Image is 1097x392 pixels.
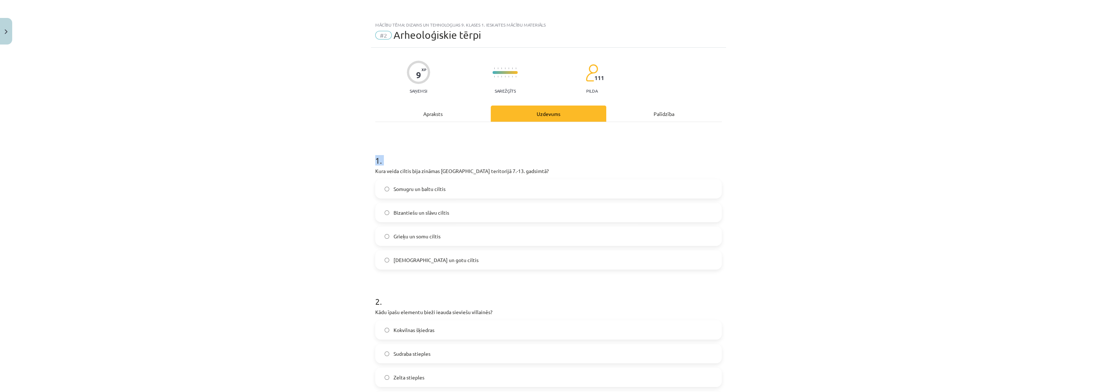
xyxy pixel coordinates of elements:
input: Sudraba stieples [385,351,389,356]
input: Kokvilnas šķiedras [385,328,389,332]
span: XP [422,67,426,71]
img: icon-short-line-57e1e144782c952c97e751825c79c345078a6d821885a25fce030b3d8c18986b.svg [508,67,509,69]
p: pilda [586,88,598,93]
span: Grieķu un somu ciltis [394,233,441,240]
div: Apraksts [375,106,491,122]
span: Zelta stieples [394,374,424,381]
input: [DEMOGRAPHIC_DATA] un gotu ciltis [385,258,389,262]
img: icon-short-line-57e1e144782c952c97e751825c79c345078a6d821885a25fce030b3d8c18986b.svg [501,76,502,78]
img: icon-short-line-57e1e144782c952c97e751825c79c345078a6d821885a25fce030b3d8c18986b.svg [494,76,495,78]
input: Somugru un baltu ciltis [385,187,389,191]
img: icon-short-line-57e1e144782c952c97e751825c79c345078a6d821885a25fce030b3d8c18986b.svg [494,67,495,69]
img: icon-short-line-57e1e144782c952c97e751825c79c345078a6d821885a25fce030b3d8c18986b.svg [508,76,509,78]
div: Mācību tēma: Dizains un tehnoloģijas 9. klases 1. ieskaites mācību materiāls [375,22,722,27]
input: Grieķu un somu ciltis [385,234,389,239]
span: 111 [594,75,604,81]
div: Uzdevums [491,106,606,122]
p: Saņemsi [407,88,430,93]
p: Kura veida ciltis bija zināmas [GEOGRAPHIC_DATA] teritorijā 7.-13. gadsimtā? [375,167,722,175]
span: [DEMOGRAPHIC_DATA] un gotu ciltis [394,256,479,264]
h1: 1 . [375,143,722,165]
img: icon-short-line-57e1e144782c952c97e751825c79c345078a6d821885a25fce030b3d8c18986b.svg [515,76,516,78]
input: Bizantiešu un slāvu ciltis [385,210,389,215]
img: icon-short-line-57e1e144782c952c97e751825c79c345078a6d821885a25fce030b3d8c18986b.svg [498,76,498,78]
span: Kokvilnas šķiedras [394,326,434,334]
img: icon-short-line-57e1e144782c952c97e751825c79c345078a6d821885a25fce030b3d8c18986b.svg [501,67,502,69]
img: students-c634bb4e5e11cddfef0936a35e636f08e4e9abd3cc4e673bd6f9a4125e45ecb1.svg [585,64,598,82]
span: Arheoloģiskie tērpi [394,29,481,41]
h1: 2 . [375,284,722,306]
span: #2 [375,31,392,39]
span: Bizantiešu un slāvu ciltis [394,209,449,216]
input: Zelta stieples [385,375,389,380]
p: Kādu īpašu elementu bieži ieauda sieviešu villainēs? [375,308,722,316]
span: Somugru un baltu ciltis [394,185,446,193]
p: Sarežģīts [495,88,516,93]
img: icon-short-line-57e1e144782c952c97e751825c79c345078a6d821885a25fce030b3d8c18986b.svg [515,67,516,69]
div: 9 [416,70,421,80]
span: Sudraba stieples [394,350,430,358]
img: icon-close-lesson-0947bae3869378f0d4975bcd49f059093ad1ed9edebbc8119c70593378902aed.svg [5,29,8,34]
div: Palīdzība [606,106,722,122]
img: icon-short-line-57e1e144782c952c97e751825c79c345078a6d821885a25fce030b3d8c18986b.svg [498,67,498,69]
